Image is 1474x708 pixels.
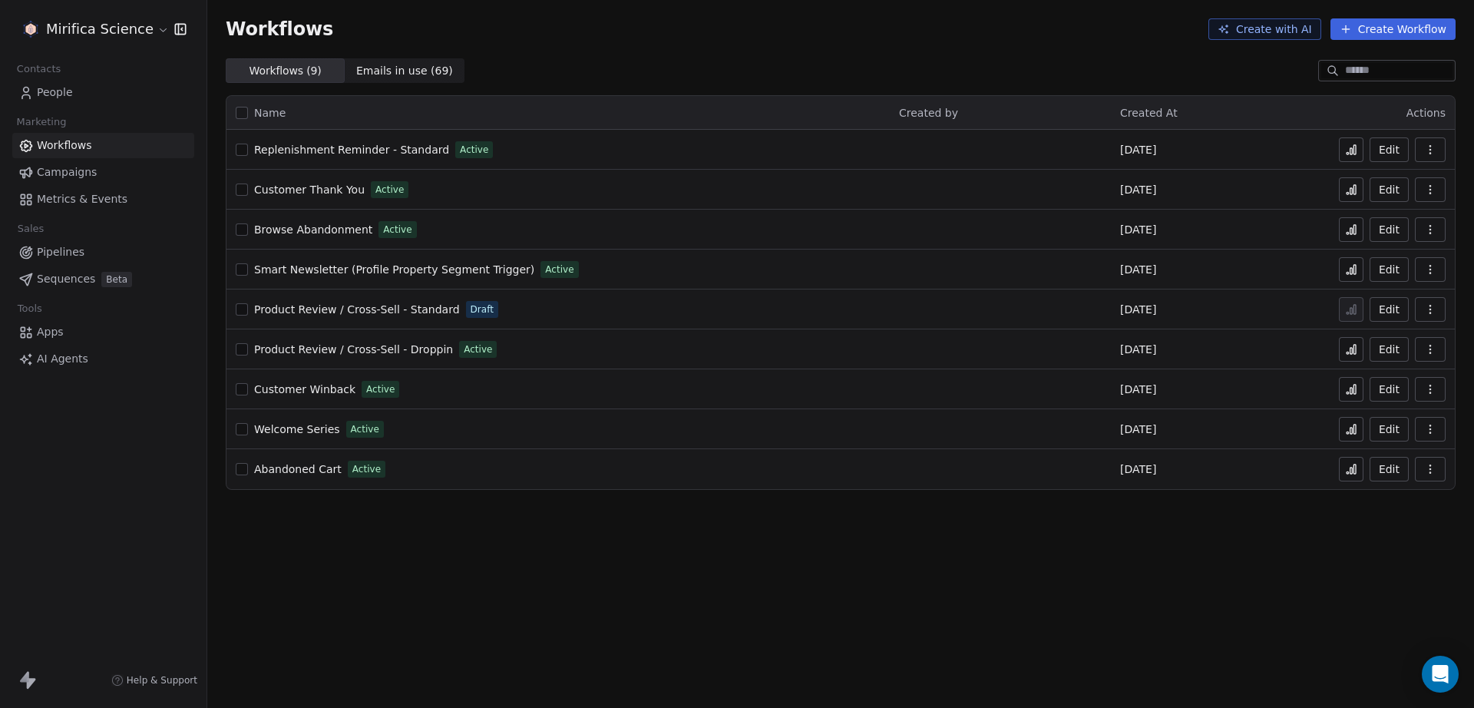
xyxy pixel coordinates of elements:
[46,19,154,39] span: Mirifica Science
[254,302,460,317] a: Product Review / Cross-Sell - Standard
[11,297,48,320] span: Tools
[12,346,194,372] a: AI Agents
[1422,656,1459,693] div: Open Intercom Messenger
[226,18,333,40] span: Workflows
[1370,377,1409,402] button: Edit
[356,63,453,79] span: Emails in use ( 69 )
[111,674,197,686] a: Help & Support
[1120,262,1156,277] span: [DATE]
[37,324,64,340] span: Apps
[254,343,453,356] span: Product Review / Cross-Sell - Droppin
[1120,142,1156,157] span: [DATE]
[1120,422,1156,437] span: [DATE]
[12,80,194,105] a: People
[254,382,355,397] a: Customer Winback
[254,463,342,475] span: Abandoned Cart
[21,20,40,38] img: MIRIFICA%20science_logo_icon-big.png
[10,58,68,81] span: Contacts
[1208,18,1321,40] button: Create with AI
[1406,107,1446,119] span: Actions
[254,182,365,197] a: Customer Thank You
[254,462,342,477] a: Abandoned Cart
[254,142,449,157] a: Replenishment Reminder - Standard
[254,383,355,395] span: Customer Winback
[254,223,372,236] span: Browse Abandonment
[127,674,197,686] span: Help & Support
[37,84,73,101] span: People
[37,271,95,287] span: Sequences
[1370,137,1409,162] button: Edit
[1120,382,1156,397] span: [DATE]
[1120,182,1156,197] span: [DATE]
[254,422,340,437] a: Welcome Series
[1120,302,1156,317] span: [DATE]
[18,16,164,42] button: Mirifica Science
[1370,417,1409,442] button: Edit
[12,133,194,158] a: Workflows
[254,184,365,196] span: Customer Thank You
[899,107,958,119] span: Created by
[1370,257,1409,282] button: Edit
[37,244,84,260] span: Pipelines
[254,105,286,121] span: Name
[254,262,534,277] a: Smart Newsletter (Profile Property Segment Trigger)
[545,263,573,276] span: Active
[12,160,194,185] a: Campaigns
[1120,222,1156,237] span: [DATE]
[12,319,194,345] a: Apps
[37,351,88,367] span: AI Agents
[1120,342,1156,357] span: [DATE]
[1120,462,1156,477] span: [DATE]
[254,263,534,276] span: Smart Newsletter (Profile Property Segment Trigger)
[11,217,51,240] span: Sales
[10,111,73,134] span: Marketing
[464,342,492,356] span: Active
[12,240,194,265] a: Pipelines
[254,303,460,316] span: Product Review / Cross-Sell - Standard
[1370,297,1409,322] button: Edit
[12,266,194,292] a: SequencesBeta
[352,462,381,476] span: Active
[1330,18,1456,40] button: Create Workflow
[1120,107,1178,119] span: Created At
[254,222,372,237] a: Browse Abandonment
[460,143,488,157] span: Active
[1370,457,1409,481] button: Edit
[471,303,494,316] span: Draft
[383,223,411,237] span: Active
[254,144,449,156] span: Replenishment Reminder - Standard
[37,164,97,180] span: Campaigns
[254,423,340,435] span: Welcome Series
[101,272,132,287] span: Beta
[1370,337,1409,362] button: Edit
[37,191,127,207] span: Metrics & Events
[1370,177,1409,202] button: Edit
[37,137,92,154] span: Workflows
[351,422,379,436] span: Active
[12,187,194,212] a: Metrics & Events
[375,183,404,197] span: Active
[1370,217,1409,242] button: Edit
[254,342,453,357] a: Product Review / Cross-Sell - Droppin
[366,382,395,396] span: Active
